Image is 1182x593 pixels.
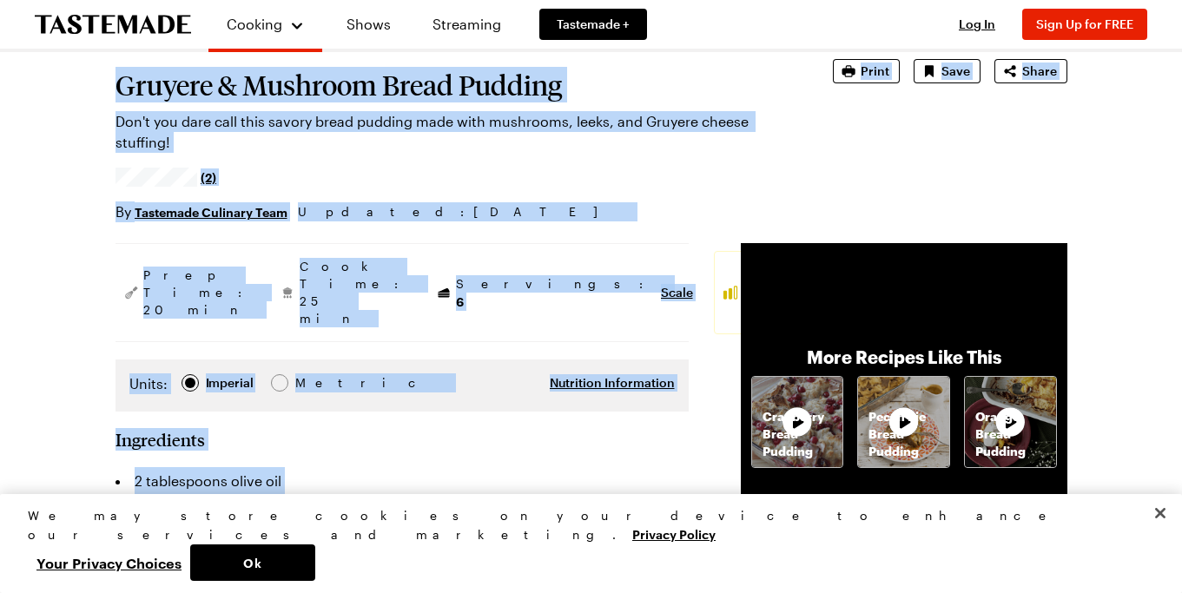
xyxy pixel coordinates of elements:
a: Tastemade Culinary Team [135,202,287,221]
p: Cranberry Bread Pudding [752,408,843,460]
button: Print [833,59,900,83]
label: Units: [129,373,168,394]
p: Pecan Pie Bread Pudding [858,408,949,460]
span: Imperial [206,373,255,392]
div: Imperial Metric [129,373,332,398]
button: Sign Up for FREE [1022,9,1147,40]
h1: Gruyere & Mushroom Bread Pudding [116,69,784,101]
span: Share [1022,63,1057,80]
div: We may store cookies on your device to enhance our services and marketing. [28,506,1139,544]
span: Servings: [456,275,652,311]
a: 5/5 stars from 2 reviews [116,170,217,184]
li: 2 tablespoons olive oil [116,467,689,495]
h2: Ingredients [116,429,205,450]
p: Orange Bread Pudding [965,408,1056,460]
button: Close [1141,494,1179,532]
p: More Recipes Like This [807,345,1001,369]
div: Imperial [206,373,254,392]
span: Sign Up for FREE [1036,16,1133,31]
button: Ok [190,544,315,581]
button: Save recipe [914,59,981,83]
a: To Tastemade Home Page [35,15,191,35]
span: Updated : [DATE] [298,202,615,221]
a: Tastemade + [539,9,647,40]
a: More information about your privacy, opens in a new tab [632,525,716,542]
button: Your Privacy Choices [28,544,190,581]
span: Print [861,63,889,80]
a: Orange Bread PuddingRecipe image thumbnail [964,376,1057,469]
a: Cranberry Bread PuddingRecipe image thumbnail [751,376,844,469]
button: Nutrition Information [550,374,675,392]
span: Tastemade + [557,16,630,33]
span: Cook Time: 25 min [300,258,407,327]
span: Cooking [227,16,282,32]
div: Privacy [28,506,1139,581]
span: Metric [295,373,333,392]
p: By [116,201,287,222]
button: Share [994,59,1067,83]
span: Save [941,63,970,80]
a: Pecan Pie Bread PuddingRecipe image thumbnail [857,376,950,469]
span: 6 [456,293,464,309]
button: Scale [661,284,693,301]
button: Cooking [226,7,305,42]
span: Log In [959,16,995,31]
span: (2) [201,168,216,186]
button: Log In [942,16,1012,33]
p: Don't you dare call this savory bread pudding made with mushrooms, leeks, and Gruyere cheese stuf... [116,111,784,153]
div: Metric [295,373,332,392]
span: Prep Time: 20 min [143,267,251,319]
